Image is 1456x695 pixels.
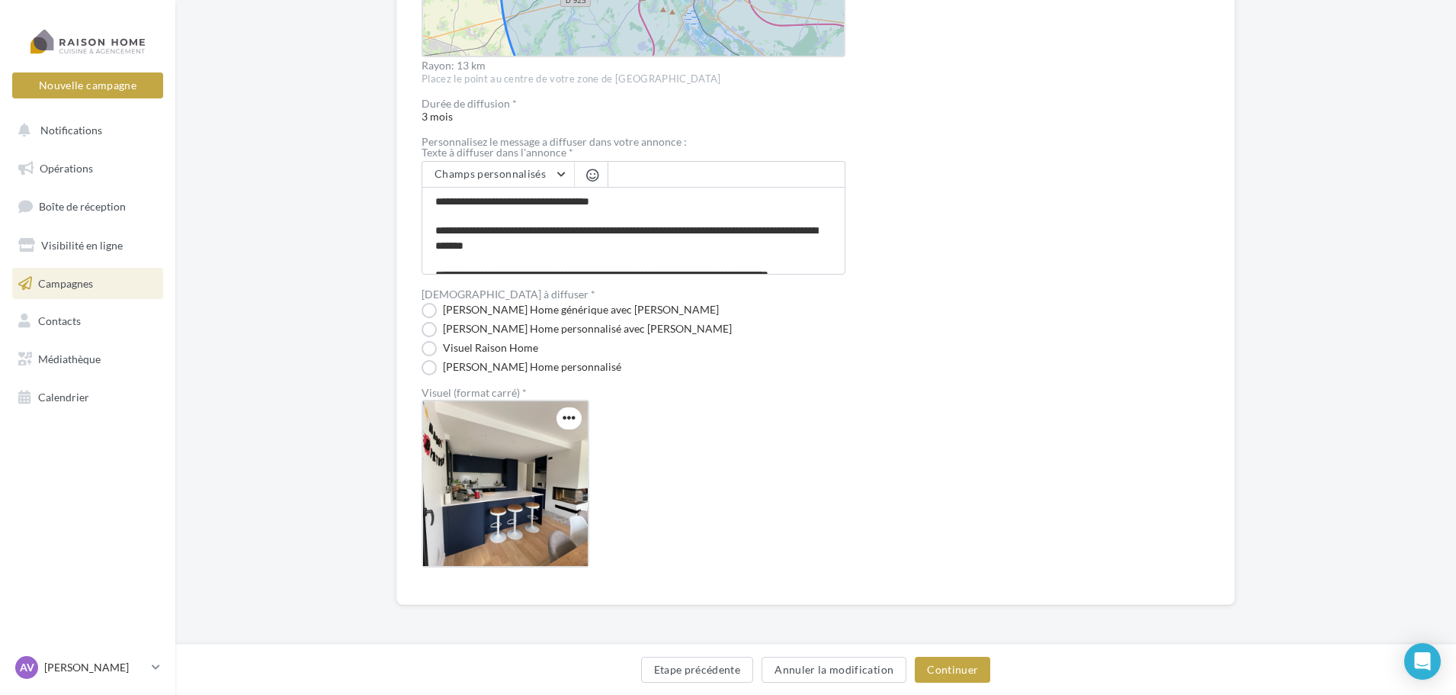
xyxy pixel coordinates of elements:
[422,341,538,356] label: Visuel Raison Home
[38,352,101,365] span: Médiathèque
[1404,643,1441,680] div: Open Intercom Messenger
[422,303,719,318] label: [PERSON_NAME] Home générique avec [PERSON_NAME]
[435,167,546,180] span: Champs personnalisés
[9,153,166,185] a: Opérations
[38,276,93,289] span: Campagnes
[20,660,34,675] span: AV
[422,137,845,147] div: Personnalisez le message a diffuser dans votre annonce :
[641,657,754,683] button: Etape précédente
[38,391,89,404] span: Calendrier
[9,114,160,146] button: Notifications
[12,72,163,98] button: Nouvelle campagne
[422,72,845,86] div: Placez le point au centre de votre zone de [GEOGRAPHIC_DATA]
[44,660,146,675] p: [PERSON_NAME]
[422,322,732,337] label: [PERSON_NAME] Home personnalisé avec [PERSON_NAME]
[422,147,845,158] label: Texte à diffuser dans l'annonce *
[9,190,166,223] a: Boîte de réception
[422,98,845,109] div: Durée de diffusion *
[422,289,595,300] label: [DEMOGRAPHIC_DATA] à diffuser *
[41,239,123,252] span: Visibilité en ligne
[39,200,126,213] span: Boîte de réception
[9,343,166,375] a: Médiathèque
[422,60,845,71] div: Rayon: 13 km
[9,381,166,413] a: Calendrier
[915,657,990,683] button: Continuer
[422,98,845,123] span: 3 mois
[422,360,621,375] label: [PERSON_NAME] Home personnalisé
[762,657,906,683] button: Annuler la modification
[9,230,166,262] a: Visibilité en ligne
[40,124,102,137] span: Notifications
[422,162,574,188] button: Champs personnalisés
[12,653,163,682] a: AV [PERSON_NAME]
[40,162,93,175] span: Opérations
[9,268,166,300] a: Campagnes
[38,314,81,327] span: Contacts
[422,388,845,398] label: Visuel (format carré) *
[9,305,166,337] a: Contacts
